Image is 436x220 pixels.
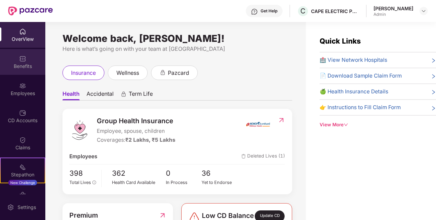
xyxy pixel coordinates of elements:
span: C [300,7,306,15]
img: RedirectIcon [278,117,285,124]
img: logo [69,120,90,140]
span: Total Lives [69,180,91,185]
span: 📄 Download Sample Claim Form [320,72,402,80]
span: insurance [71,69,96,77]
div: animation [121,91,127,97]
div: Get Help [261,8,277,14]
div: View More [320,121,436,128]
span: right [431,105,436,112]
img: svg+xml;base64,PHN2ZyBpZD0iQ0RfQWNjb3VudHMiIGRhdGEtbmFtZT0iQ0QgQWNjb3VudHMiIHhtbG5zPSJodHRwOi8vd3... [19,109,26,116]
div: New Challenge [8,180,37,185]
div: Health Card Available [112,179,166,186]
div: [PERSON_NAME] [374,5,413,12]
span: wellness [116,69,139,77]
img: svg+xml;base64,PHN2ZyBpZD0iQmVuZWZpdHMiIHhtbG5zPSJodHRwOi8vd3d3LnczLm9yZy8yMDAwL3N2ZyIgd2lkdGg9Ij... [19,55,26,62]
span: ₹2 Lakhs, ₹5 Lakhs [125,137,175,143]
img: New Pazcare Logo [8,7,53,15]
div: In Process [166,179,202,186]
div: Here is what’s going on with your team at [GEOGRAPHIC_DATA] [62,45,292,53]
span: right [431,57,436,64]
div: Stepathon [1,171,45,178]
span: Employees [69,152,97,161]
span: Health [62,90,80,100]
img: svg+xml;base64,PHN2ZyBpZD0iRW1wbG95ZWVzIiB4bWxucz0iaHR0cDovL3d3dy53My5vcmcvMjAwMC9zdmciIHdpZHRoPS... [19,82,26,89]
span: Quick Links [320,37,361,45]
div: Settings [15,204,38,211]
img: svg+xml;base64,PHN2ZyBpZD0iQ2xhaW0iIHhtbG5zPSJodHRwOi8vd3d3LnczLm9yZy8yMDAwL3N2ZyIgd2lkdGg9IjIwIi... [19,137,26,143]
div: Welcome back, [PERSON_NAME]! [62,36,292,41]
span: Group Health Insurance [97,116,175,126]
span: Deleted Lives (1) [241,152,285,161]
span: pazcard [168,69,189,77]
span: Accidental [87,90,114,100]
span: 👉 Instructions to Fill Claim Form [320,103,401,112]
div: CAPE ELECTRIC PRIVATE LIMITED [311,8,359,14]
span: 🍏 Health Insurance Details [320,88,388,96]
span: 362 [112,168,166,179]
span: Employee, spouse, children [97,127,175,135]
span: 398 [69,168,96,179]
img: svg+xml;base64,PHN2ZyBpZD0iU2V0dGluZy0yMHgyMCIgeG1sbnM9Imh0dHA6Ly93d3cudzMub3JnLzIwMDAvc3ZnIiB3aW... [7,204,14,211]
span: Term Life [129,90,153,100]
span: right [431,73,436,80]
div: animation [160,69,166,76]
img: deleteIcon [241,154,246,159]
span: 🏥 View Network Hospitals [320,56,387,64]
img: svg+xml;base64,PHN2ZyBpZD0iRW5kb3JzZW1lbnRzIiB4bWxucz0iaHR0cDovL3d3dy53My5vcmcvMjAwMC9zdmciIHdpZH... [19,191,26,198]
span: right [431,89,436,96]
img: svg+xml;base64,PHN2ZyBpZD0iSG9tZSIgeG1sbnM9Imh0dHA6Ly93d3cudzMub3JnLzIwMDAvc3ZnIiB3aWR0aD0iMjAiIG... [19,28,26,35]
img: svg+xml;base64,PHN2ZyB4bWxucz0iaHR0cDovL3d3dy53My5vcmcvMjAwMC9zdmciIHdpZHRoPSIyMSIgaGVpZ2h0PSIyMC... [19,164,26,171]
img: svg+xml;base64,PHN2ZyBpZD0iRHJvcGRvd24tMzJ4MzIiIHhtbG5zPSJodHRwOi8vd3d3LnczLm9yZy8yMDAwL3N2ZyIgd2... [421,8,426,14]
span: info-circle [92,181,96,184]
img: insurerIcon [245,116,271,133]
img: svg+xml;base64,PHN2ZyBpZD0iSGVscC0zMngzMiIgeG1sbnM9Imh0dHA6Ly93d3cudzMub3JnLzIwMDAvc3ZnIiB3aWR0aD... [251,8,258,15]
span: 0 [166,168,202,179]
div: Yet to Endorse [202,179,238,186]
div: Coverages: [97,136,175,144]
span: 36 [202,168,238,179]
span: down [344,123,348,127]
div: Admin [374,12,413,17]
